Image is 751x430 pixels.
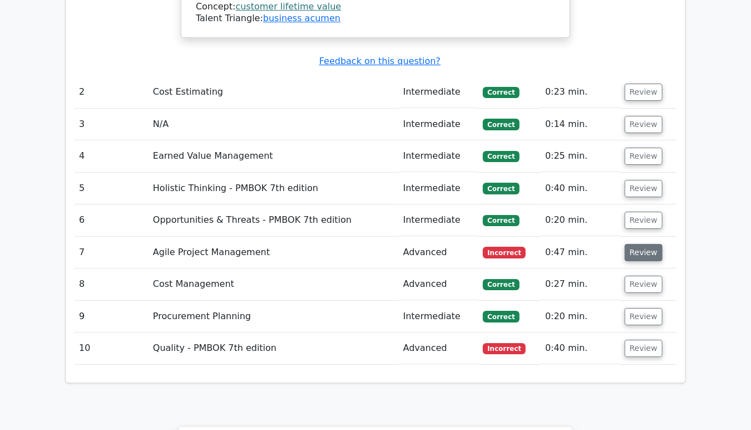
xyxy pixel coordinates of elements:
button: Review [625,212,663,229]
span: Incorrect [483,343,526,354]
a: business acumen [263,13,340,23]
a: Feedback on this question? [319,56,441,66]
td: 6 [75,204,149,236]
td: 0:14 min. [541,109,620,140]
td: 0:20 min. [541,204,620,236]
button: Review [625,244,663,261]
span: Incorrect [483,247,526,258]
td: Intermediate [399,204,479,236]
td: 0:27 min. [541,268,620,300]
span: Correct [483,119,519,130]
td: Opportunities & Threats - PMBOK 7th edition [149,204,399,236]
td: Advanced [399,237,479,268]
td: 3 [75,109,149,140]
td: Intermediate [399,140,479,172]
td: 0:25 min. [541,140,620,172]
td: 7 [75,237,149,268]
td: Intermediate [399,301,479,333]
td: 0:40 min. [541,333,620,364]
button: Review [625,116,663,133]
td: 2 [75,76,149,108]
span: Correct [483,311,519,322]
div: Concept: [196,1,555,13]
td: 0:47 min. [541,237,620,268]
span: Correct [483,215,519,226]
td: 0:20 min. [541,301,620,333]
button: Review [625,84,663,101]
span: Correct [483,87,519,98]
td: Quality - PMBOK 7th edition [149,333,399,364]
button: Review [625,340,663,357]
button: Review [625,308,663,325]
button: Review [625,180,663,197]
td: 8 [75,268,149,300]
td: Holistic Thinking - PMBOK 7th edition [149,173,399,204]
td: 5 [75,173,149,204]
td: 0:40 min. [541,173,620,204]
td: Advanced [399,268,479,300]
td: Cost Estimating [149,76,399,108]
td: Procurement Planning [149,301,399,333]
span: Correct [483,151,519,162]
td: N/A [149,109,399,140]
span: Correct [483,279,519,290]
td: 10 [75,333,149,364]
td: 9 [75,301,149,333]
td: Intermediate [399,76,479,108]
a: customer lifetime value [236,1,342,12]
td: Intermediate [399,109,479,140]
td: Earned Value Management [149,140,399,172]
span: Correct [483,183,519,194]
td: 4 [75,140,149,172]
td: Intermediate [399,173,479,204]
td: 0:23 min. [541,76,620,108]
td: Agile Project Management [149,237,399,268]
td: Cost Management [149,268,399,300]
button: Review [625,148,663,165]
button: Review [625,276,663,293]
td: Advanced [399,333,479,364]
